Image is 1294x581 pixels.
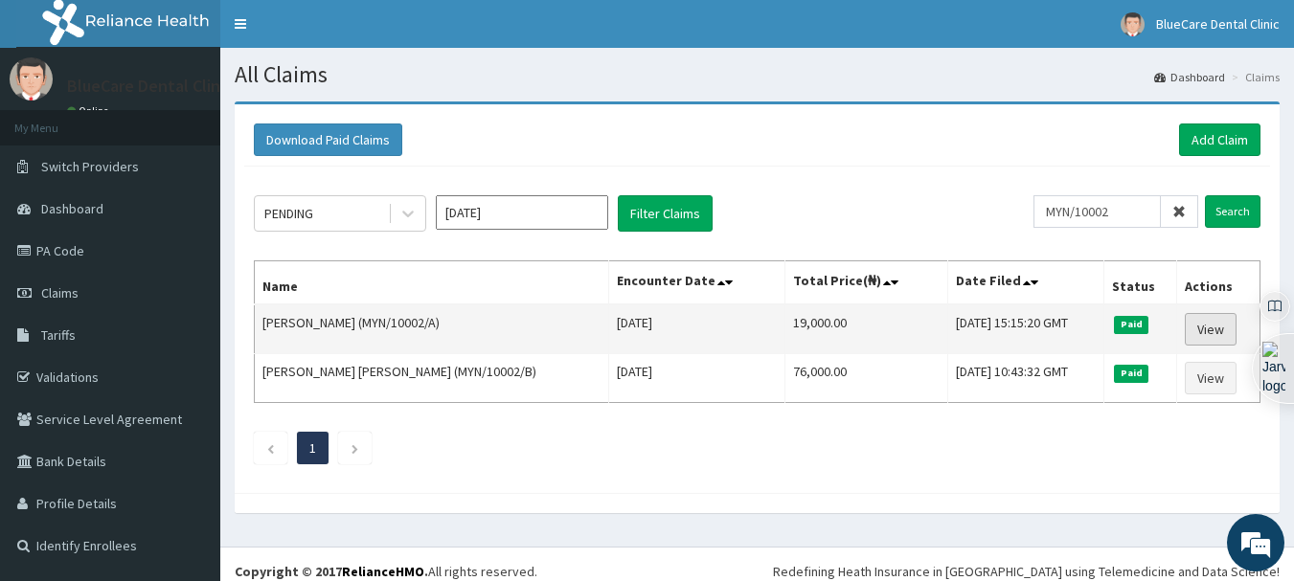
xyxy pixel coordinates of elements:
input: Search by HMO ID [1033,195,1161,228]
li: Claims [1227,69,1280,85]
p: BlueCare Dental Clinic [67,78,233,95]
td: [DATE] [609,304,784,354]
a: Next page [351,439,359,457]
span: BlueCare Dental Clinic [1156,15,1280,33]
td: [DATE] 10:43:32 GMT [947,354,1104,403]
span: Tariffs [41,326,76,344]
h1: All Claims [235,62,1280,87]
input: Select Month and Year [436,195,608,230]
img: d_794563401_company_1708531726252_794563401 [35,96,78,144]
td: 76,000.00 [784,354,947,403]
div: Minimize live chat window [314,10,360,56]
span: Dashboard [41,200,103,217]
span: Paid [1114,365,1148,382]
th: Encounter Date [609,261,784,305]
a: Page 1 is your current page [309,439,316,457]
a: Dashboard [1154,69,1225,85]
a: Add Claim [1179,123,1260,156]
td: [PERSON_NAME] [PERSON_NAME] (MYN/10002/B) [255,354,609,403]
span: We're online! [111,170,264,364]
span: Switch Providers [41,158,139,175]
button: Download Paid Claims [254,123,402,156]
td: [DATE] 15:15:20 GMT [947,304,1104,354]
span: Paid [1114,316,1148,333]
div: Chat with us now [100,107,322,132]
th: Total Price(₦) [784,261,947,305]
th: Name [255,261,609,305]
a: RelianceHMO [342,563,424,580]
th: Date Filed [947,261,1104,305]
td: [DATE] [609,354,784,403]
button: Filter Claims [618,195,713,232]
img: User Image [1121,12,1145,36]
a: Online [67,104,113,118]
div: PENDING [264,204,313,223]
div: Redefining Heath Insurance in [GEOGRAPHIC_DATA] using Telemedicine and Data Science! [773,562,1280,581]
th: Actions [1177,261,1260,305]
a: View [1185,313,1237,346]
input: Search [1205,195,1260,228]
textarea: Type your message and hit 'Enter' [10,382,365,449]
a: Previous page [266,439,275,457]
strong: Copyright © 2017 . [235,563,428,580]
td: 19,000.00 [784,304,947,354]
img: User Image [10,57,53,101]
span: Claims [41,284,79,302]
td: [PERSON_NAME] (MYN/10002/A) [255,304,609,354]
a: View [1185,362,1237,394]
th: Status [1104,261,1177,305]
